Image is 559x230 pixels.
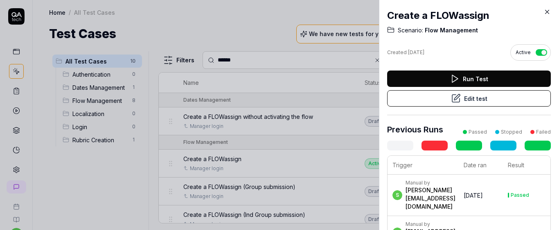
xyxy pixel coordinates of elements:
[406,221,455,228] div: Manual by
[387,8,551,23] h2: Create a FLOWassign
[464,192,483,199] time: [DATE]
[423,26,478,34] span: Flow Management
[503,156,550,175] th: Result
[459,156,503,175] th: Date ran
[469,128,487,136] div: Passed
[388,156,459,175] th: Trigger
[406,186,455,211] div: [PERSON_NAME][EMAIL_ADDRESS][DOMAIN_NAME]
[387,49,424,56] div: Created
[536,128,551,136] div: Failed
[387,71,551,87] button: Run Test
[406,180,455,186] div: Manual by
[398,26,423,34] span: Scenario:
[387,90,551,107] button: Edit test
[408,49,424,55] time: [DATE]
[501,128,522,136] div: Stopped
[516,49,531,56] span: Active
[387,123,443,136] h3: Previous Runs
[392,190,402,200] span: s
[511,193,529,198] div: Passed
